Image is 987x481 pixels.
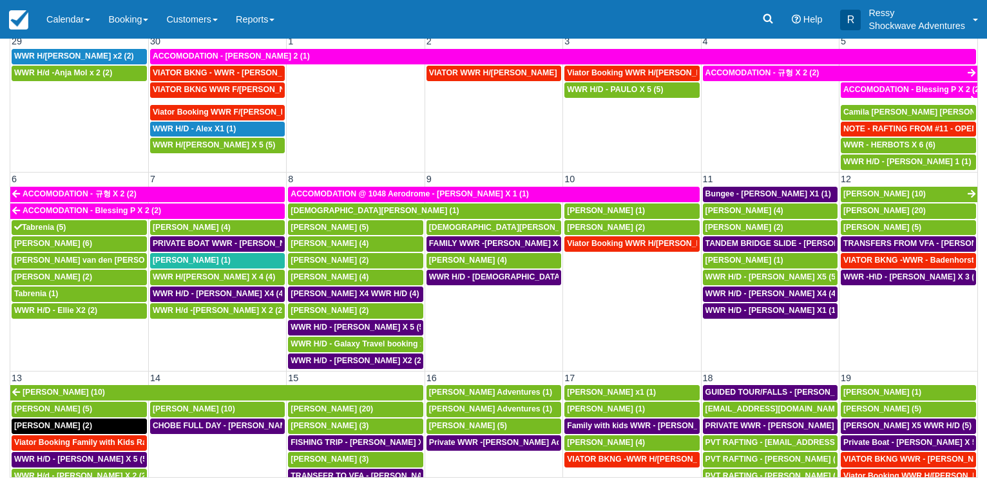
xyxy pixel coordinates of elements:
[288,220,423,236] a: [PERSON_NAME] (5)
[702,36,709,46] span: 4
[288,253,423,269] a: [PERSON_NAME] (2)
[705,421,881,430] span: PRIVATE WWR - [PERSON_NAME] LE X 18 (18)
[291,421,369,430] span: [PERSON_NAME] (3)
[703,270,838,285] a: WWR H/D - [PERSON_NAME] X5 (5)
[839,373,852,383] span: 19
[291,223,369,232] span: [PERSON_NAME] (5)
[843,272,981,281] span: WWR -H\D - [PERSON_NAME] X 3 (2)
[14,272,92,281] span: [PERSON_NAME] (2)
[425,36,433,46] span: 2
[291,306,369,315] span: [PERSON_NAME] (2)
[843,140,935,149] span: WWR - HERBOTS X 6 (6)
[150,236,285,252] a: PRIVATE BOAT WWR - [PERSON_NAME] (1)
[14,256,193,265] span: [PERSON_NAME] van den [PERSON_NAME] (4)
[291,272,369,281] span: [PERSON_NAME] (4)
[841,270,976,285] a: WWR -H\D - [PERSON_NAME] X 3 (2)
[291,256,369,265] span: [PERSON_NAME] (2)
[150,253,285,269] a: [PERSON_NAME] (1)
[843,388,921,397] span: [PERSON_NAME] (1)
[291,323,426,332] span: WWR H/D - [PERSON_NAME] X 5 (5)
[564,452,699,467] a: VIATOR BKNG -WWR H/[PERSON_NAME] 2 (2)
[868,19,965,32] p: Shockwave Adventures
[429,223,597,232] span: [DEMOGRAPHIC_DATA][PERSON_NAME] (1)
[429,404,552,413] span: [PERSON_NAME] Adventures (1)
[10,203,285,219] a: ACCOMODATION - Blessing P X 2 (2)
[840,10,861,30] div: R
[564,236,699,252] a: Viator Booking WWR H/[PERSON_NAME] x 2 (2)
[703,253,838,269] a: [PERSON_NAME] (1)
[564,203,699,219] a: [PERSON_NAME] (1)
[14,306,97,315] span: WWR H/D - Ellie X2 (2)
[567,421,747,430] span: Family with kids WWR - [PERSON_NAME] X4 (4)
[150,105,285,120] a: Viator Booking WWR F/[PERSON_NAME] 2 (1)
[150,82,285,98] a: VIATOR BKNG WWR F/[PERSON_NAME], [PERSON_NAME] 5 (5)
[841,236,976,252] a: TRANSFERS FROM VFA - [PERSON_NAME] X 10 (10)
[14,455,149,464] span: WWR H/D - [PERSON_NAME] X 5 (5)
[429,421,507,430] span: [PERSON_NAME] (5)
[563,36,571,46] span: 3
[10,187,285,202] a: ACCOMODATION - 규형 X 2 (2)
[291,206,459,215] span: [DEMOGRAPHIC_DATA][PERSON_NAME] (1)
[705,206,783,215] span: [PERSON_NAME] (4)
[291,455,369,464] span: [PERSON_NAME] (3)
[426,220,561,236] a: [DEMOGRAPHIC_DATA][PERSON_NAME] (1)
[150,402,285,417] a: [PERSON_NAME] (10)
[703,187,838,202] a: Bungee - [PERSON_NAME] X1 (1)
[288,435,423,451] a: FISHING TRIP - [PERSON_NAME] X 10 (10)
[703,385,838,401] a: GUIDED TOUR/FALLS - [PERSON_NAME] LE X 18 (18)
[705,388,908,397] span: GUIDED TOUR/FALLS - [PERSON_NAME] LE X 18 (18)
[705,438,914,447] span: PVT RAFTING - [EMAIL_ADDRESS][DOMAIN_NAME] (8)
[12,270,147,285] a: [PERSON_NAME] (2)
[705,223,783,232] span: [PERSON_NAME] (2)
[703,435,838,451] a: PVT RAFTING - [EMAIL_ADDRESS][DOMAIN_NAME] (8)
[703,402,838,417] a: [EMAIL_ADDRESS][DOMAIN_NAME] (5)
[841,105,976,120] a: Camila [PERSON_NAME] [PERSON_NAME] x 1 (1)
[287,36,294,46] span: 1
[703,66,977,81] a: ACCOMODATION - 규형 X 2 (2)
[12,402,147,417] a: [PERSON_NAME] (5)
[288,270,423,285] a: [PERSON_NAME] (4)
[153,223,231,232] span: [PERSON_NAME] (4)
[288,303,423,319] a: [PERSON_NAME] (2)
[703,287,838,302] a: WWR H/D - [PERSON_NAME] X4 (4)
[841,435,976,451] a: Private Boat - [PERSON_NAME] X 5 (6)
[564,419,699,434] a: Family with kids WWR - [PERSON_NAME] X4 (4)
[567,206,645,215] span: [PERSON_NAME] (1)
[564,385,699,401] a: [PERSON_NAME] x1 (1)
[153,239,318,248] span: PRIVATE BOAT WWR - [PERSON_NAME] (1)
[429,388,552,397] span: [PERSON_NAME] Adventures (1)
[567,404,645,413] span: [PERSON_NAME] (1)
[12,303,147,319] a: WWR H/D - Ellie X2 (2)
[425,174,433,184] span: 9
[843,206,926,215] span: [PERSON_NAME] (20)
[843,157,971,166] span: WWR H/D - [PERSON_NAME] 1 (1)
[153,108,325,117] span: Viator Booking WWR F/[PERSON_NAME] 2 (1)
[705,272,839,281] span: WWR H/D - [PERSON_NAME] X5 (5)
[153,306,285,315] span: WWR H/d -[PERSON_NAME] X 2 (2)
[14,68,112,77] span: WWR H/d -Anja Mol x 2 (2)
[291,471,472,480] span: TRANSFER TO VFA - [PERSON_NAME] X 10 (10)
[705,306,839,315] span: WWR H/D - [PERSON_NAME] X1 (1)
[291,339,452,348] span: WWR H/D - Galaxy Travel booking x 10 (10)
[12,287,147,302] a: Tabrenia (1)
[12,66,147,81] a: WWR H/d -Anja Mol x 2 (2)
[429,272,653,281] span: WWR H/D - [DEMOGRAPHIC_DATA][PERSON_NAME] X1 (1)
[426,270,561,285] a: WWR H/D - [DEMOGRAPHIC_DATA][PERSON_NAME] X1 (1)
[839,174,852,184] span: 12
[843,189,926,198] span: [PERSON_NAME] (10)
[288,203,561,219] a: [DEMOGRAPHIC_DATA][PERSON_NAME] (1)
[153,421,329,430] span: CHOBE FULL DAY - [PERSON_NAME] X 10 (10)
[841,385,976,401] a: [PERSON_NAME] (1)
[703,419,838,434] a: PRIVATE WWR - [PERSON_NAME] LE X 18 (18)
[429,239,575,248] span: FAMILY WWR -[PERSON_NAME] X4 (4)
[291,239,369,248] span: [PERSON_NAME] (4)
[14,471,149,480] span: WWR H/d - [PERSON_NAME] X 2 (2)
[288,402,423,417] a: [PERSON_NAME] (20)
[150,303,285,319] a: WWR H/d -[PERSON_NAME] X 2 (2)
[564,82,699,98] a: WWR H/D - PAULO X 5 (5)
[288,337,423,352] a: WWR H/D - Galaxy Travel booking x 10 (10)
[843,223,921,232] span: [PERSON_NAME] (5)
[150,287,285,302] a: WWR H/D - [PERSON_NAME] X4 (4)
[153,289,286,298] span: WWR H/D - [PERSON_NAME] X4 (4)
[841,203,976,219] a: [PERSON_NAME] (20)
